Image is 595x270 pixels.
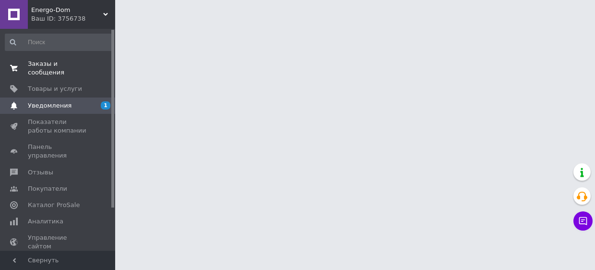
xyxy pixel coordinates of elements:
span: Заказы и сообщения [28,60,89,77]
span: Energo-Dom [31,6,103,14]
div: Ваш ID: 3756738 [31,14,115,23]
span: Управление сайтом [28,233,89,251]
span: 1 [101,101,110,110]
span: Уведомления [28,101,71,110]
button: Чат с покупателем [573,211,593,231]
span: Показатели работы компании [28,118,89,135]
span: Покупатели [28,184,67,193]
span: Товары и услуги [28,85,82,93]
input: Поиск [5,34,113,51]
span: Каталог ProSale [28,201,80,209]
span: Аналитика [28,217,63,226]
span: Отзывы [28,168,53,177]
span: Панель управления [28,143,89,160]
